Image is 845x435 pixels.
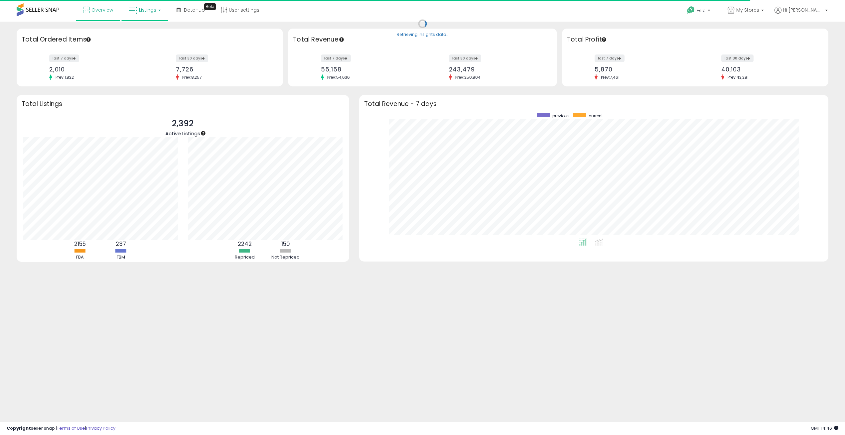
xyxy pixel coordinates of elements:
[85,37,91,43] div: Tooltip anchor
[293,35,552,44] h3: Total Revenue
[324,74,353,80] span: Prev: 54,636
[449,54,481,62] label: last 30 days
[589,113,603,119] span: current
[339,37,345,43] div: Tooltip anchor
[184,7,205,13] span: DataHub
[397,32,448,38] div: Retrieving insights data..
[697,8,706,13] span: Help
[281,240,290,248] b: 150
[74,240,86,248] b: 2155
[687,6,695,14] i: Get Help
[225,254,265,261] div: Repriced
[91,7,113,13] span: Overview
[364,101,823,106] h3: Total Revenue - 7 days
[552,113,570,119] span: previous
[22,101,344,106] h3: Total Listings
[595,54,625,62] label: last 7 days
[165,130,200,137] span: Active Listings
[60,254,100,261] div: FBA
[598,74,623,80] span: Prev: 7,461
[682,1,717,22] a: Help
[204,3,216,10] div: Tooltip anchor
[595,66,690,73] div: 5,870
[321,54,351,62] label: last 7 days
[176,66,271,73] div: 7,726
[179,74,205,80] span: Prev: 8,257
[266,254,306,261] div: Not Repriced
[116,240,126,248] b: 237
[49,66,145,73] div: 2,010
[52,74,77,80] span: Prev: 1,822
[200,130,206,136] div: Tooltip anchor
[22,35,278,44] h3: Total Ordered Items
[721,54,754,62] label: last 30 days
[601,37,607,43] div: Tooltip anchor
[321,66,417,73] div: 55,158
[736,7,759,13] span: My Stores
[567,35,823,44] h3: Total Profit
[101,254,141,261] div: FBM
[165,117,200,130] p: 2,392
[452,74,484,80] span: Prev: 250,804
[238,240,252,248] b: 2242
[724,74,752,80] span: Prev: 43,281
[449,66,545,73] div: 243,479
[176,54,208,62] label: last 30 days
[783,7,823,13] span: Hi [PERSON_NAME]
[49,54,79,62] label: last 7 days
[721,66,817,73] div: 40,103
[139,7,156,13] span: Listings
[775,7,828,22] a: Hi [PERSON_NAME]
